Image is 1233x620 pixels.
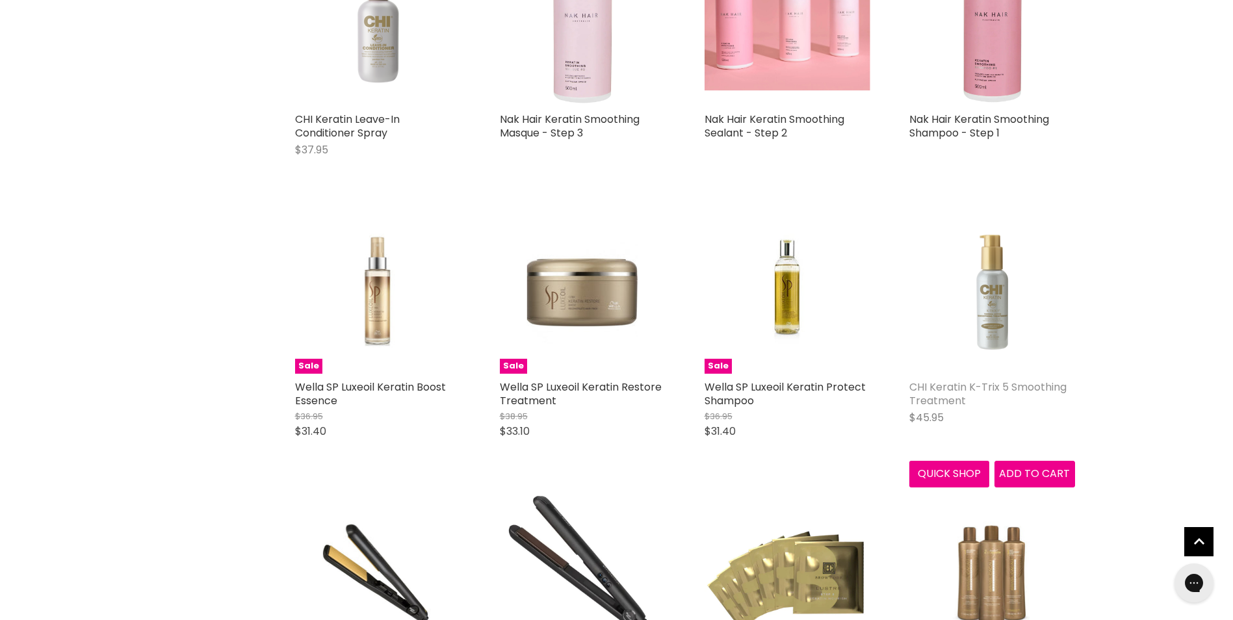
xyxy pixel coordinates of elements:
[527,208,638,374] img: Wella SP Luxeoil Keratin Restore Treatment
[909,410,944,425] span: $45.95
[705,208,870,374] a: Wella SP Luxeoil Keratin Protect ShampooSale
[732,208,842,374] img: Wella SP Luxeoil Keratin Protect Shampoo
[994,461,1075,487] button: Add to cart
[500,359,527,374] span: Sale
[705,112,844,140] a: Nak Hair Keratin Smoothing Sealant - Step 2
[295,359,322,374] span: Sale
[295,424,326,439] span: $31.40
[999,466,1070,481] span: Add to cart
[322,208,433,374] img: Wella SP Luxeoil Keratin Boost Essence
[500,410,528,422] span: $38.95
[500,208,666,374] a: Wella SP Luxeoil Keratin Restore TreatmentSale
[909,112,1049,140] a: Nak Hair Keratin Smoothing Shampoo - Step 1
[909,380,1067,408] a: CHI Keratin K-Trix 5 Smoothing Treatment
[705,424,736,439] span: $31.40
[1168,559,1220,607] iframe: Gorgias live chat messenger
[500,424,530,439] span: $33.10
[705,410,733,422] span: $36.95
[705,359,732,374] span: Sale
[295,142,328,157] span: $37.95
[295,380,446,408] a: Wella SP Luxeoil Keratin Boost Essence
[295,112,400,140] a: CHI Keratin Leave-In Conditioner Spray
[909,461,990,487] button: Quick shop
[295,208,461,374] a: Wella SP Luxeoil Keratin Boost EssenceSale
[909,208,1075,374] img: CHI Keratin K-Trix 5 Smoothing Treatment
[705,380,866,408] a: Wella SP Luxeoil Keratin Protect Shampoo
[500,112,640,140] a: Nak Hair Keratin Smoothing Masque - Step 3
[295,410,323,422] span: $36.95
[500,380,662,408] a: Wella SP Luxeoil Keratin Restore Treatment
